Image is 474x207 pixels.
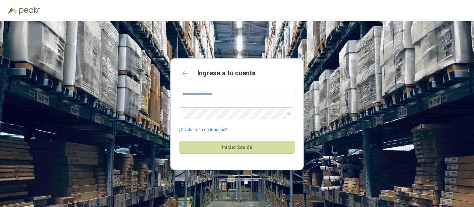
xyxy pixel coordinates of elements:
[19,7,40,15] img: Peakr
[287,111,291,115] span: eye-invisible
[179,127,227,133] a: ¿Olvidaste tu contraseña?
[197,68,256,78] h2: Ingresa a tu cuenta
[8,7,17,14] img: Logo
[179,141,295,154] button: Iniciar Sesión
